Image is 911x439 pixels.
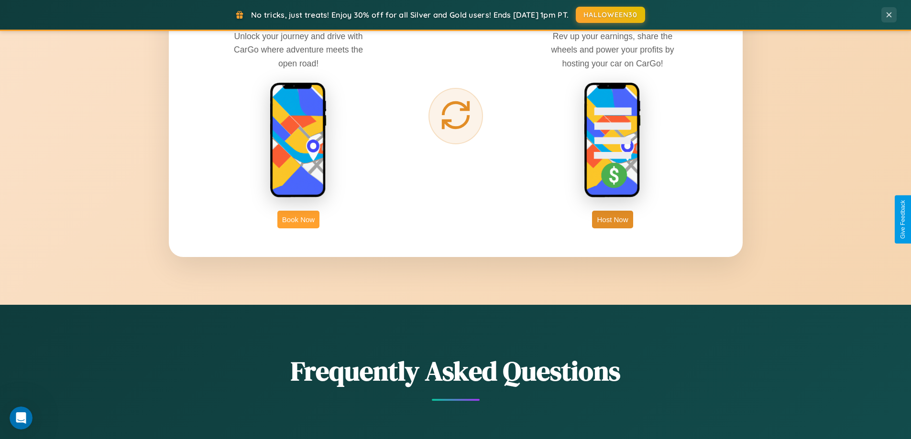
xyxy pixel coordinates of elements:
img: rent phone [270,82,327,199]
h2: Frequently Asked Questions [169,353,743,389]
span: No tricks, just treats! Enjoy 30% off for all Silver and Gold users! Ends [DATE] 1pm PT. [251,10,569,20]
div: Give Feedback [900,200,906,239]
button: Book Now [277,211,319,228]
button: Host Now [592,211,633,228]
img: host phone [584,82,641,199]
button: HALLOWEEN30 [576,7,645,23]
iframe: Intercom live chat [10,407,33,429]
p: Unlock your journey and drive with CarGo where adventure meets the open road! [227,30,370,70]
p: Rev up your earnings, share the wheels and power your profits by hosting your car on CarGo! [541,30,684,70]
